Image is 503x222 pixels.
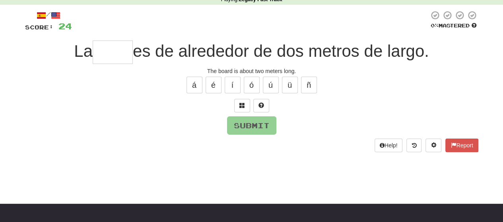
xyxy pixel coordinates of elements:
span: Score: [25,24,54,31]
button: ó [244,77,260,93]
div: / [25,10,72,20]
button: Switch sentence to multiple choice alt+p [234,99,250,112]
button: Single letter hint - you only get 1 per sentence and score half the points! alt+h [253,99,269,112]
span: 24 [58,21,72,31]
button: é [206,77,221,93]
button: ñ [301,77,317,93]
button: í [225,77,241,93]
span: es de alrededor de dos metros de largo. [133,42,429,60]
button: ü [282,77,298,93]
button: Help! [375,139,403,152]
span: 0 % [431,22,439,29]
button: á [186,77,202,93]
span: La [74,42,93,60]
button: Round history (alt+y) [406,139,421,152]
button: ú [263,77,279,93]
button: Report [445,139,478,152]
div: Mastered [429,22,478,29]
div: The board is about two meters long. [25,67,478,75]
button: Submit [227,116,276,135]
